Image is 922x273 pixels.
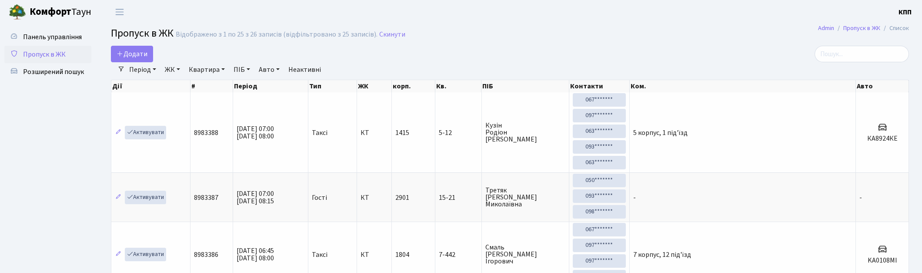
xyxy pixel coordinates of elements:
span: Таксі [312,129,327,136]
span: 5-12 [439,129,478,136]
span: Додати [117,49,147,59]
span: 7 корпус, 12 під'їзд [633,250,691,260]
a: Активувати [125,126,166,139]
span: 8983387 [194,193,218,202]
span: Смаль [PERSON_NAME] Ігорович [485,244,565,265]
span: - [633,193,636,202]
th: Тип [308,80,357,92]
th: Період [233,80,308,92]
span: Пропуск в ЖК [23,50,66,59]
span: 1804 [395,250,409,260]
span: 5 корпус, 1 під'їзд [633,128,688,138]
span: КТ [361,129,388,136]
span: Розширений пошук [23,67,84,77]
div: Відображено з 1 по 25 з 26 записів (відфільтровано з 25 записів). [176,30,377,39]
h5: KA0108MI [859,256,905,265]
th: Ком. [630,80,856,92]
span: - [859,193,862,202]
span: Гості [312,194,327,201]
th: Кв. [435,80,481,92]
a: Admin [818,24,834,33]
a: Додати [111,46,153,62]
span: Третяк [PERSON_NAME] Миколаївна [485,187,565,208]
span: [DATE] 07:00 [DATE] 08:00 [237,124,274,141]
span: 1415 [395,128,409,138]
b: Комфорт [30,5,71,19]
span: Кузін Родіон [PERSON_NAME] [485,122,565,143]
span: Таун [30,5,91,20]
li: Список [880,24,909,33]
a: КПП [899,7,912,17]
a: Пропуск в ЖК [4,46,91,63]
th: Авто [856,80,909,92]
span: Панель управління [23,32,82,42]
span: Пропуск в ЖК [111,26,174,41]
a: ПІБ [230,62,254,77]
h5: КА8924КЕ [859,135,905,143]
input: Пошук... [815,46,909,62]
span: 7-442 [439,251,478,258]
span: 8983386 [194,250,218,260]
a: ЖК [161,62,184,77]
a: Панель управління [4,28,91,46]
a: Активувати [125,191,166,204]
a: Квартира [185,62,228,77]
span: 8983388 [194,128,218,138]
a: Скинути [379,30,405,39]
a: Період [126,62,160,77]
span: 15-21 [439,194,478,201]
span: [DATE] 07:00 [DATE] 08:15 [237,189,274,206]
span: [DATE] 06:45 [DATE] 08:00 [237,246,274,263]
span: Таксі [312,251,327,258]
a: Активувати [125,248,166,261]
a: Пропуск в ЖК [843,24,880,33]
a: Авто [255,62,283,77]
span: 2901 [395,193,409,202]
th: ПІБ [481,80,569,92]
span: КТ [361,251,388,258]
th: корп. [392,80,435,92]
th: # [190,80,234,92]
a: Розширений пошук [4,63,91,81]
th: ЖК [357,80,392,92]
th: Контакти [569,80,630,92]
a: Неактивні [285,62,324,77]
span: КТ [361,194,388,201]
th: Дії [111,80,190,92]
nav: breadcrumb [805,19,922,37]
img: logo.png [9,3,26,21]
button: Переключити навігацію [109,5,130,19]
